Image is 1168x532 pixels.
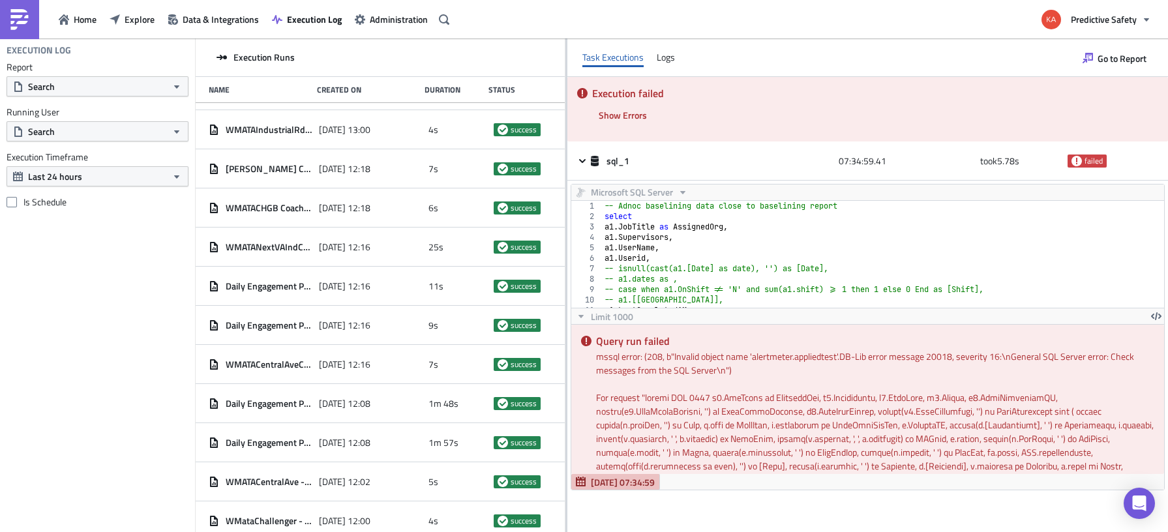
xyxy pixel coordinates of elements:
[591,310,633,323] span: Limit 1000
[370,12,428,26] span: Administration
[571,201,603,211] div: 1
[511,359,537,370] span: success
[428,124,438,136] span: 4s
[498,281,508,291] span: success
[319,359,370,370] span: [DATE] 12:16
[592,105,653,125] button: Show Errors
[571,253,603,263] div: 6
[511,242,537,252] span: success
[498,359,508,370] span: success
[348,9,434,29] button: Administration
[511,164,537,174] span: success
[9,9,30,30] img: PushMetrics
[1034,5,1158,34] button: Predictive Safety
[428,476,438,488] span: 5s
[7,106,188,118] label: Running User
[428,163,438,175] span: 7s
[511,437,537,448] span: success
[319,476,370,488] span: [DATE] 12:02
[591,185,673,200] span: Microsoft SQL Server
[657,48,675,67] div: Logs
[209,85,310,95] div: Name
[606,155,631,167] span: sql_1
[319,241,370,253] span: [DATE] 12:16
[28,80,55,93] span: Search
[511,281,537,291] span: success
[498,242,508,252] span: success
[425,85,481,95] div: Duration
[226,515,312,527] span: WMataChallenger - Other Users Suspected in Last Hour
[488,85,545,95] div: Status
[980,149,1061,173] div: took 5.78 s
[226,476,312,488] span: WMATACentralAve - Other Users Suspected in Last Hour
[287,12,342,26] span: Execution Log
[319,280,370,292] span: [DATE] 12:16
[571,274,603,284] div: 8
[226,437,312,449] span: Daily Engagement Part 2 (TripleSCTR)
[428,241,443,253] span: 25s
[498,125,508,135] span: success
[428,398,458,409] span: 1m 48s
[7,196,188,208] label: Is Schedule
[7,76,188,96] button: Search
[7,44,71,56] h4: Execution Log
[498,516,508,526] span: success
[317,85,419,95] div: Created On
[1071,12,1137,26] span: Predictive Safety
[428,319,438,331] span: 9s
[226,280,312,292] span: Daily Engagement Part 2 (TripleSCTB)
[319,163,370,175] span: [DATE] 12:18
[571,284,603,295] div: 9
[1076,48,1153,68] button: Go to Report
[1085,156,1103,166] span: failed
[226,241,312,253] span: WMATANextVAIndCoaching1-11am
[839,149,974,173] div: 07:34:59.41
[511,477,537,487] span: success
[319,319,370,331] span: [DATE] 12:16
[511,203,537,213] span: success
[125,12,155,26] span: Explore
[161,9,265,29] a: Data & Integrations
[599,108,647,122] span: Show Errors
[511,398,537,409] span: success
[7,166,188,186] button: Last 24 hours
[226,202,312,214] span: WMATACHGB Coaching1-11am
[226,163,312,175] span: [PERSON_NAME] Coaching1-11am
[571,222,603,232] div: 3
[265,9,348,29] button: Execution Log
[319,437,370,449] span: [DATE] 12:08
[498,477,508,487] span: success
[592,88,1158,98] h5: Execution failed
[498,398,508,409] span: success
[571,263,603,274] div: 7
[571,211,603,222] div: 2
[226,319,312,331] span: Daily Engagement Part 1 (TripleSCTB)
[511,516,537,526] span: success
[74,12,97,26] span: Home
[571,308,638,324] button: Limit 1000
[28,170,82,183] span: Last 24 hours
[233,52,295,63] span: Execution Runs
[571,305,603,316] div: 11
[428,437,458,449] span: 1m 57s
[7,151,188,163] label: Execution Timeframe
[52,9,103,29] button: Home
[498,164,508,174] span: success
[226,398,312,409] span: Daily Engagement Part 1 (TripleSCTR)
[428,280,443,292] span: 11s
[7,61,188,73] label: Report
[1040,8,1062,31] img: Avatar
[571,185,693,200] button: Microsoft SQL Server
[571,474,660,490] button: [DATE] 07:34:59
[596,349,1154,377] div: mssql error: (208, b"Invalid object name 'alertmeter.appliedtest'.DB-Lib error message 20018, sev...
[428,202,438,214] span: 6s
[1124,488,1155,519] div: Open Intercom Messenger
[319,515,370,527] span: [DATE] 12:00
[511,320,537,331] span: success
[1071,156,1082,166] span: failed
[571,243,603,253] div: 5
[319,398,370,409] span: [DATE] 12:08
[319,124,370,136] span: [DATE] 13:00
[226,124,312,136] span: WMATAIndustrialRd - Other Users Suspected in Last Hour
